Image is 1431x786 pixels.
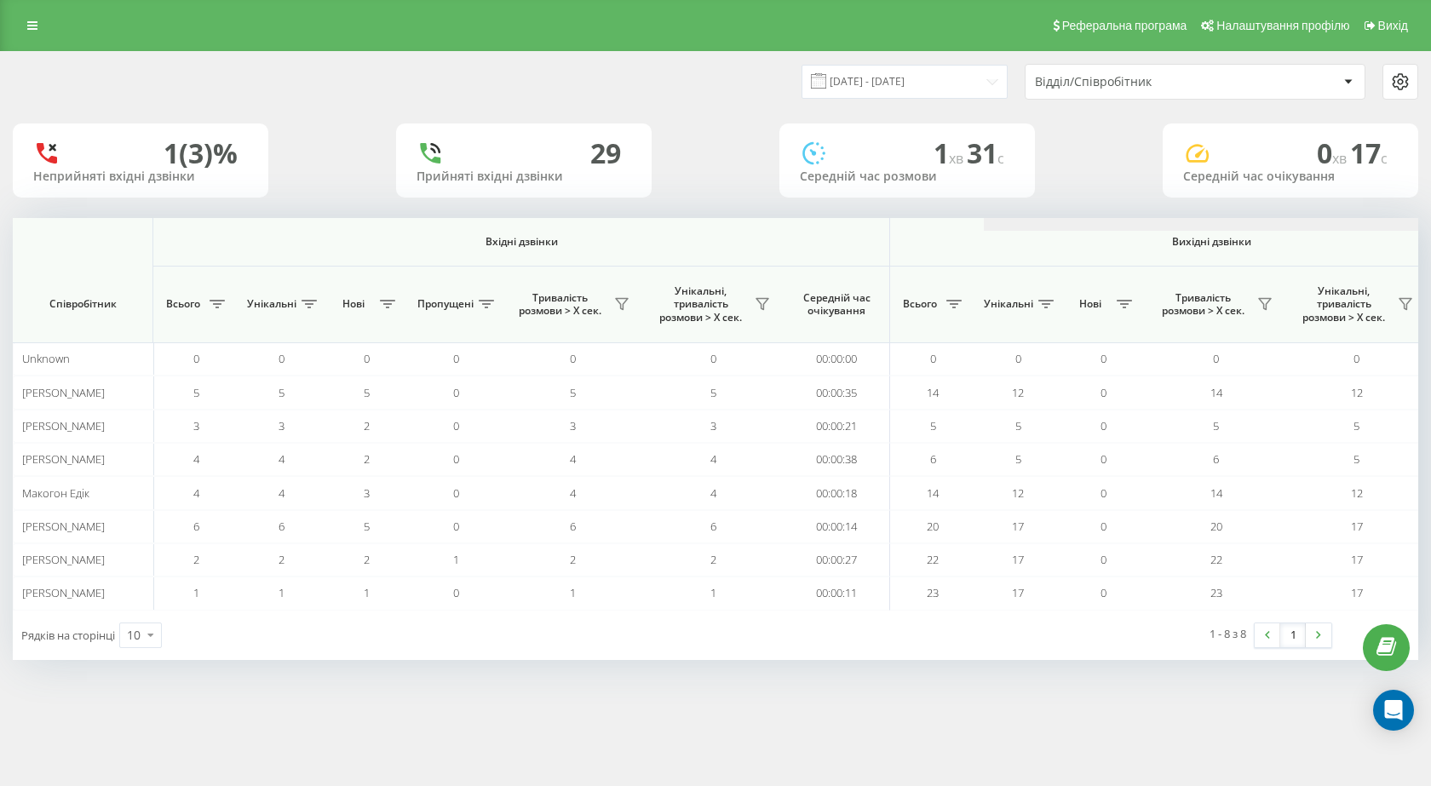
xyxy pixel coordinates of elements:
td: 00:00:21 [784,410,890,443]
span: 0 [1317,135,1350,171]
td: 00:00:11 [784,577,890,610]
span: 17 [1350,135,1388,171]
span: c [997,149,1004,168]
span: 1 [710,585,716,600]
span: 5 [710,385,716,400]
span: 22 [1210,552,1222,567]
div: 10 [127,627,141,644]
div: Неприйняті вхідні дзвінки [33,169,248,184]
span: 12 [1012,385,1024,400]
span: 5 [1353,451,1359,467]
span: 14 [1210,485,1222,501]
span: 5 [193,385,199,400]
span: 12 [1351,385,1363,400]
span: Середній час очікування [796,291,876,318]
span: 17 [1012,585,1024,600]
span: 0 [453,385,459,400]
span: 14 [927,385,939,400]
span: 4 [193,485,199,501]
td: 00:00:18 [784,476,890,509]
span: 3 [570,418,576,433]
span: 2 [279,552,284,567]
span: [PERSON_NAME] [22,585,105,600]
div: Прийняті вхідні дзвінки [417,169,631,184]
span: 0 [364,351,370,366]
span: 17 [1351,552,1363,567]
span: 1 [364,585,370,600]
span: хв [949,149,967,168]
span: 14 [1210,385,1222,400]
td: 00:00:00 [784,342,890,376]
span: 0 [1101,351,1106,366]
span: 22 [927,552,939,567]
span: [PERSON_NAME] [22,552,105,567]
span: Унікальні, тривалість розмови > Х сек. [1295,284,1393,324]
span: Всього [162,297,204,311]
span: Тривалість розмови > Х сек. [1154,291,1252,318]
span: 20 [927,519,939,534]
span: [PERSON_NAME] [22,418,105,433]
span: 0 [453,418,459,433]
span: 3 [279,418,284,433]
span: 0 [1101,485,1106,501]
span: 4 [570,451,576,467]
td: 00:00:35 [784,376,890,409]
span: Унікальні, тривалість розмови > Х сек. [652,284,750,324]
span: хв [1332,149,1350,168]
span: 4 [710,451,716,467]
span: Вхідні дзвінки [198,235,845,249]
span: 4 [279,451,284,467]
span: 20 [1210,519,1222,534]
span: Unknown [22,351,70,366]
span: 2 [570,552,576,567]
span: 17 [1351,585,1363,600]
span: 1 [193,585,199,600]
span: 0 [453,451,459,467]
span: 1 [453,552,459,567]
span: 0 [930,351,936,366]
span: 5 [279,385,284,400]
span: 17 [1012,552,1024,567]
span: 5 [364,385,370,400]
span: 5 [1213,418,1219,433]
a: 1 [1280,623,1306,647]
span: 5 [930,418,936,433]
span: 5 [364,519,370,534]
span: 0 [1101,418,1106,433]
span: 2 [710,552,716,567]
td: 00:00:38 [784,443,890,476]
span: 14 [927,485,939,501]
span: 12 [1012,485,1024,501]
span: 3 [364,485,370,501]
span: 1 [934,135,967,171]
span: 2 [193,552,199,567]
span: 5 [570,385,576,400]
span: Нові [1069,297,1112,311]
span: 17 [1351,519,1363,534]
span: 6 [710,519,716,534]
span: 6 [930,451,936,467]
span: 0 [1213,351,1219,366]
div: Open Intercom Messenger [1373,690,1414,731]
span: 0 [453,585,459,600]
span: 4 [193,451,199,467]
span: 2 [364,451,370,467]
span: 0 [453,351,459,366]
span: 3 [710,418,716,433]
span: 0 [1101,451,1106,467]
span: 5 [1353,418,1359,433]
span: 2 [364,552,370,567]
span: 4 [570,485,576,501]
span: 0 [453,485,459,501]
div: 1 - 8 з 8 [1210,625,1246,642]
span: Налаштування профілю [1216,19,1349,32]
span: Рядків на сторінці [21,628,115,643]
span: 0 [453,519,459,534]
span: 0 [1101,519,1106,534]
span: 0 [1015,351,1021,366]
span: 6 [279,519,284,534]
span: [PERSON_NAME] [22,451,105,467]
span: Реферальна програма [1062,19,1187,32]
span: 0 [570,351,576,366]
span: 5 [1015,418,1021,433]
